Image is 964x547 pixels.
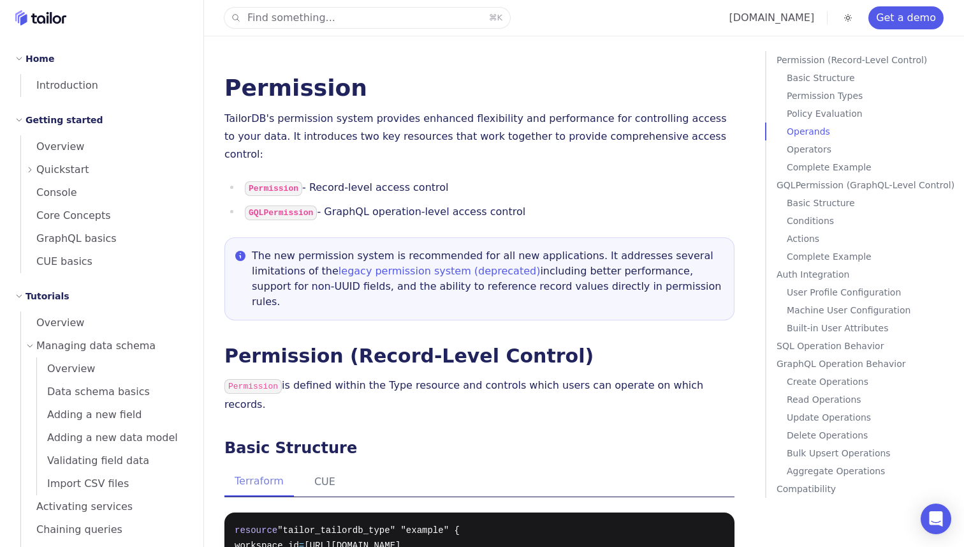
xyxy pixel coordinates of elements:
a: Introduction [21,74,188,97]
h2: Tutorials [26,288,69,304]
span: Quickstart [36,161,89,179]
a: Data schema basics [37,380,188,403]
span: GraphQL basics [21,232,117,244]
a: Overview [37,357,188,380]
div: Open Intercom Messenger [921,504,951,534]
a: Import CSV files [37,472,188,495]
p: Conditions [787,212,959,230]
a: Basic Structure [787,194,959,212]
span: Data schema basics [37,386,150,398]
span: CUE basics [21,255,92,267]
span: Core Concepts [21,209,111,221]
a: Console [21,181,188,204]
code: Permission [245,181,302,196]
a: Machine User Configuration [787,301,959,319]
span: Overview [37,363,95,375]
li: - GraphQL operation-level access control [241,203,734,222]
h2: Getting started [26,112,103,128]
button: Toggle dark mode [840,10,856,26]
a: Auth Integration [777,266,959,283]
li: - Record-level access control [241,179,734,198]
span: Adding a new data model [37,431,178,444]
a: Basic Structure [787,69,959,87]
a: Complete Example [787,248,959,266]
span: "tailor_tailordb_type" "example" { [277,525,460,536]
span: Introduction [21,79,98,91]
kbd: ⌘ [488,13,497,22]
a: Adding a new field [37,403,188,426]
a: Aggregate Operations [787,462,959,480]
span: Overview [21,317,84,329]
a: Complete Example [787,158,959,176]
a: Get a demo [868,6,944,29]
a: Validating field data [37,449,188,472]
span: Import CSV files [37,477,129,490]
p: is defined within the Type resource and controls which users can operate on which records. [224,377,734,414]
a: Permission Types [787,87,959,105]
a: Overview [21,311,188,334]
span: Activating services [21,500,133,513]
p: The new permission system is recommended for all new applications. It addresses several limitatio... [252,248,724,310]
a: Operands [787,123,959,140]
span: resource [235,525,277,536]
code: GQLPermission [245,206,317,220]
a: Overview [21,135,188,158]
a: Actions [787,230,959,248]
a: GraphQL Operation Behavior [777,355,959,373]
a: Chaining queries [21,518,188,541]
span: Console [21,186,77,199]
a: Policy Evaluation [787,105,959,123]
a: Permission (Record-Level Control) [224,345,594,367]
p: Delete Operations [787,426,959,444]
a: Basic Structure [224,439,357,457]
a: Update Operations [787,408,959,426]
a: Home [15,10,66,26]
a: [DOMAIN_NAME] [729,11,814,24]
a: Compatibility [777,480,959,498]
span: Chaining queries [21,523,122,536]
p: TailorDB's permission system provides enhanced flexibility and performance for controlling access... [224,110,734,163]
a: legacy permission system (deprecated) [339,265,541,277]
a: CUE basics [21,250,188,273]
span: Validating field data [37,454,149,467]
code: Permission [224,379,282,394]
a: Bulk Upsert Operations [787,444,959,462]
h2: Home [26,51,54,66]
a: Create Operations [787,373,959,391]
a: Operators [787,140,959,158]
a: Built-in User Attributes [787,319,959,337]
a: Activating services [21,495,188,518]
a: Core Concepts [21,204,188,227]
a: GraphQL basics [21,227,188,250]
a: Read Operations [787,391,959,408]
a: Permission [224,75,367,101]
a: Permission (Record-Level Control) [777,51,959,69]
a: GQLPermission (GraphQL-Level Control) [777,176,959,194]
a: Adding a new data model [37,426,188,449]
button: Terraform [224,467,294,497]
button: CUE [304,467,346,497]
span: Adding a new field [37,408,142,421]
span: Managing data schema [36,337,156,355]
a: SQL Operation Behavior [777,337,959,355]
